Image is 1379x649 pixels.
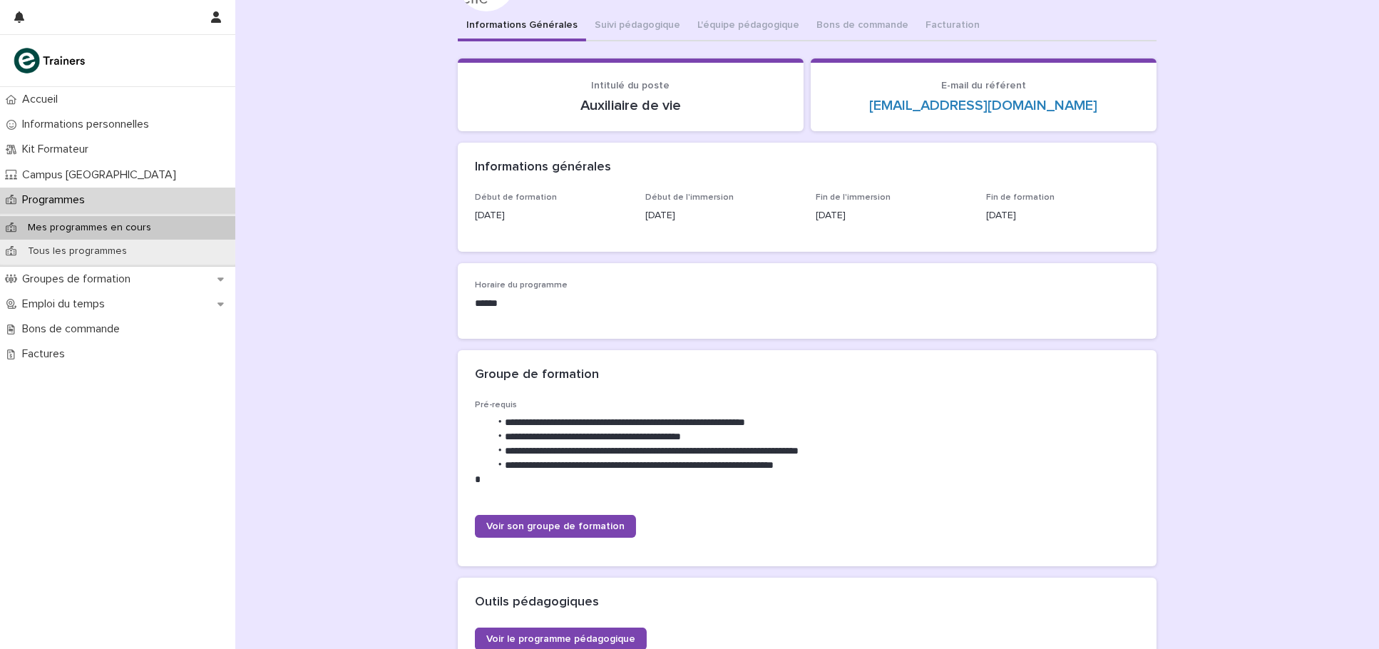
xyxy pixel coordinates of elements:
p: Tous les programmes [16,245,138,257]
p: Accueil [16,93,69,106]
img: K0CqGN7SDeD6s4JG8KQk [11,46,90,75]
button: Informations Générales [458,11,586,41]
span: E-mail du référent [941,81,1026,91]
p: Campus [GEOGRAPHIC_DATA] [16,168,188,182]
p: [DATE] [645,208,799,223]
h2: Groupe de formation [475,367,599,383]
span: Début de l'immersion [645,193,734,202]
a: [EMAIL_ADDRESS][DOMAIN_NAME] [870,98,1098,113]
p: Programmes [16,193,96,207]
p: Emploi du temps [16,297,116,311]
button: Facturation [917,11,988,41]
span: Voir son groupe de formation [486,521,625,531]
h2: Outils pédagogiques [475,595,599,610]
span: Fin de l'immersion [816,193,891,202]
button: Bons de commande [808,11,917,41]
span: Début de formation [475,193,557,202]
p: [DATE] [475,208,628,223]
span: Horaire du programme [475,281,568,290]
p: [DATE] [816,208,969,223]
p: Bons de commande [16,322,131,336]
span: Voir le programme pédagogique [486,634,635,644]
p: Auxiliaire de vie [475,97,786,114]
span: Fin de formation [986,193,1055,202]
p: Kit Formateur [16,143,100,156]
h2: Informations générales [475,160,611,175]
span: Intitulé du poste [592,81,670,91]
p: Mes programmes en cours [16,222,163,234]
p: Factures [16,347,76,361]
button: L'équipe pédagogique [689,11,808,41]
button: Suivi pédagogique [586,11,689,41]
a: Voir son groupe de formation [475,515,636,538]
span: Pré-requis [475,401,517,409]
p: Informations personnelles [16,118,160,131]
p: Groupes de formation [16,272,142,286]
p: [DATE] [986,208,1139,223]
